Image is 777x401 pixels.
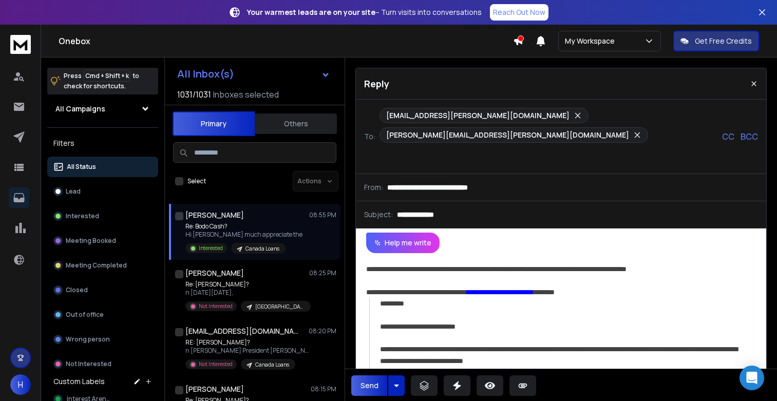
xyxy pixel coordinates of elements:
p: All Status [67,163,96,171]
h1: [PERSON_NAME] [185,210,244,220]
p: Press to check for shortcuts. [64,71,139,91]
p: Closed [66,286,88,294]
button: H [10,374,31,395]
h3: Custom Labels [53,376,105,387]
h3: Inboxes selected [213,88,279,101]
p: Re: Bodo Cash? [185,222,302,231]
p: CC [722,130,734,143]
p: 08:15 PM [311,385,336,393]
p: To: [364,131,375,142]
p: [PERSON_NAME][EMAIL_ADDRESS][PERSON_NAME][DOMAIN_NAME] [386,130,629,140]
p: Reply [364,77,389,91]
p: [GEOGRAPHIC_DATA] + US Loans [255,303,305,311]
p: Out of office [66,311,104,319]
p: 08:25 PM [309,269,336,277]
h1: [PERSON_NAME] [185,384,244,394]
p: Canada Loans [245,245,279,253]
p: Lead [66,187,81,196]
p: RE: [PERSON_NAME]? [185,338,309,347]
button: Wrong person [47,329,158,350]
p: Interested [66,212,99,220]
button: All Status [47,157,158,177]
p: Meeting Completed [66,261,127,270]
h1: All Campaigns [55,104,105,114]
p: My Workspace [565,36,619,46]
p: Subject: [364,209,393,220]
button: All Campaigns [47,99,158,119]
button: Out of office [47,304,158,325]
label: Select [187,177,206,185]
h1: Onebox [59,35,513,47]
button: Help me write [366,233,440,253]
button: Closed [47,280,158,300]
button: Others [255,112,337,135]
button: Get Free Credits [673,31,759,51]
img: logo [10,35,31,54]
p: Reach Out Now [493,7,545,17]
button: Interested [47,206,158,226]
button: Meeting Booked [47,231,158,251]
p: Not Interested [199,302,233,310]
p: [EMAIL_ADDRESS][PERSON_NAME][DOMAIN_NAME] [386,110,570,121]
a: Reach Out Now [490,4,548,21]
p: Wrong person [66,335,110,343]
button: Send [351,375,387,396]
p: Not Interested [66,360,111,368]
p: Meeting Booked [66,237,116,245]
p: Canada Loans [255,361,289,369]
p: BCC [741,130,758,143]
button: Primary [173,111,255,136]
p: 08:20 PM [309,327,336,335]
button: Not Interested [47,354,158,374]
h1: All Inbox(s) [177,69,234,79]
p: Get Free Credits [695,36,752,46]
p: Interested [199,244,223,252]
h1: [EMAIL_ADDRESS][DOMAIN_NAME] [185,326,298,336]
p: n [PERSON_NAME] President [PERSON_NAME] [185,347,309,355]
span: 1031 / 1031 [177,88,211,101]
span: Cmd + Shift + k [84,70,130,82]
button: All Inbox(s) [169,64,338,84]
p: – Turn visits into conversations [247,7,482,17]
p: Re: [PERSON_NAME]? [185,280,309,289]
p: Hi [PERSON_NAME] much appreciate the [185,231,302,239]
p: Not Interested [199,360,233,368]
p: n [DATE][DATE], [185,289,309,297]
strong: Your warmest leads are on your site [247,7,375,17]
button: Meeting Completed [47,255,158,276]
button: Lead [47,181,158,202]
h1: [PERSON_NAME] [185,268,244,278]
h3: Filters [47,136,158,150]
p: 08:55 PM [309,211,336,219]
div: Open Intercom Messenger [740,366,764,390]
p: From: [364,182,383,193]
